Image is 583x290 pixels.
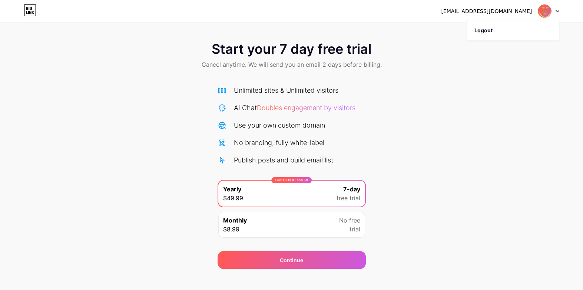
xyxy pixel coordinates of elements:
span: Monthly [223,216,247,225]
div: No branding, fully white-label [234,138,324,148]
li: Logout [467,20,559,40]
span: Cancel anytime. We will send you an email 2 days before billing. [202,60,382,69]
span: Continue [280,256,303,264]
span: 7-day [343,185,360,194]
span: Doubles engagement by visitors [257,104,355,112]
span: Yearly [223,185,241,194]
span: No free [339,216,360,225]
img: ruaahealthcare [537,4,551,18]
div: LIMITED TIME : 50% off [271,177,312,183]
div: AI Chat [234,103,355,113]
div: Unlimited sites & Unlimited visitors [234,85,338,95]
span: $49.99 [223,194,243,202]
span: Start your 7 day free trial [212,42,371,56]
div: Use your own custom domain [234,120,325,130]
span: $8.99 [223,225,239,234]
span: trial [350,225,360,234]
div: [EMAIL_ADDRESS][DOMAIN_NAME] [441,7,532,15]
span: free trial [337,194,360,202]
div: Publish posts and build email list [234,155,333,165]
